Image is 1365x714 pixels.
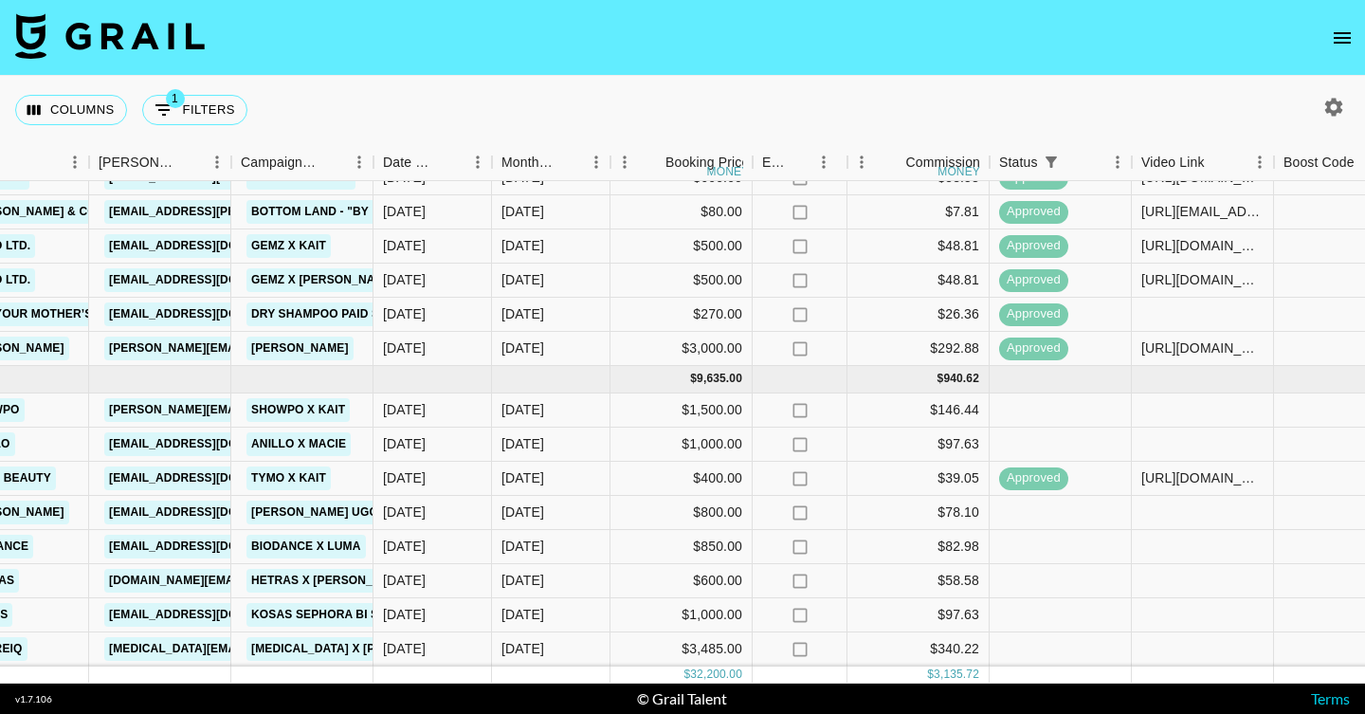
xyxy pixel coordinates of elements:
div: $3,000.00 [610,332,753,366]
a: Gemz x Kait [246,234,331,258]
div: $80.00 [610,195,753,229]
div: Oct '25 [501,434,544,453]
a: [PERSON_NAME] UGC x Kait [246,501,424,524]
button: Menu [847,148,876,176]
div: Date Created [383,144,437,181]
div: Oct '25 [501,605,544,624]
button: Sort [639,149,665,175]
div: 32,200.00 [690,667,742,683]
button: Sort [879,149,905,175]
a: [EMAIL_ADDRESS][PERSON_NAME][DOMAIN_NAME] [104,200,413,224]
span: approved [999,305,1068,323]
div: $ [690,371,697,387]
div: Oct '25 [501,400,544,419]
div: 10/6/2025 [383,537,426,556]
div: 10/6/2025 [383,571,426,590]
button: Menu [810,148,838,176]
div: $1,500.00 [610,394,753,428]
div: Campaign (Type) [241,144,318,181]
div: 1 active filter [1038,149,1065,175]
a: [EMAIL_ADDRESS][DOMAIN_NAME] [104,432,317,456]
div: 9/16/2025 [383,236,426,255]
div: [PERSON_NAME] [99,144,176,181]
span: approved [999,469,1068,487]
div: Oct '25 [501,639,544,658]
button: Menu [345,148,373,176]
button: Sort [176,149,203,175]
div: $3,485.00 [610,632,753,667]
div: 10/6/2025 [383,639,426,658]
a: [PERSON_NAME] [246,337,354,360]
div: Sep '25 [501,304,544,323]
div: Oct '25 [501,571,544,590]
button: Menu [203,148,231,176]
a: Bottom Land - "By My Side" [246,200,429,224]
a: Showpo x Kait [246,398,350,422]
div: 9/16/2025 [383,270,426,289]
button: Menu [464,148,492,176]
div: $270.00 [610,298,753,332]
div: Month Due [492,144,610,181]
button: Menu [61,148,89,176]
div: © Grail Talent [637,689,727,708]
a: [EMAIL_ADDRESS][DOMAIN_NAME] [104,302,317,326]
div: $82.98 [847,530,990,564]
div: Video Link [1132,144,1274,181]
div: $600.00 [610,564,753,598]
button: Sort [555,149,582,175]
div: 10/6/2025 [383,605,426,624]
div: Status [999,144,1038,181]
div: $500.00 [610,229,753,264]
div: Sep '25 [501,339,544,357]
div: Boost Code [1283,144,1355,181]
div: Video Link [1141,144,1205,181]
button: Sort [318,149,345,175]
div: https://www.tiktok.com/@k_hartss/video/7557539956621610270 [1141,468,1264,487]
div: $7.81 [847,195,990,229]
div: 9/25/2025 [383,434,426,453]
a: [MEDICAL_DATA] x [PERSON_NAME] [246,637,465,661]
div: 9/3/2025 [383,339,426,357]
a: Biodance x Luma [246,535,366,558]
a: Terms [1311,689,1350,707]
span: approved [999,203,1068,221]
button: open drawer [1323,19,1361,57]
div: Booker [89,144,231,181]
button: Select columns [15,95,127,125]
a: [EMAIL_ADDRESS][DOMAIN_NAME] [104,535,317,558]
div: Sep '25 [501,202,544,221]
div: Sep '25 [501,236,544,255]
div: Campaign (Type) [231,144,373,181]
div: $340.22 [847,632,990,667]
a: [EMAIL_ADDRESS][DOMAIN_NAME] [104,467,317,490]
div: https://www.instagram.com/reel/DOKQtfFAebe/?igsh=ZGtyZ3cxajhyZXFl [1141,339,1264,357]
div: money [707,166,750,177]
span: 1 [166,89,185,108]
a: [PERSON_NAME][EMAIL_ADDRESS][PERSON_NAME][DOMAIN_NAME] [104,337,511,360]
div: 9/25/2025 [383,400,426,419]
img: Grail Talent [15,13,205,59]
div: $97.63 [847,598,990,632]
div: Oct '25 [501,503,544,522]
div: $78.10 [847,496,990,530]
button: Menu [610,148,639,176]
div: money [937,166,980,177]
a: [EMAIL_ADDRESS][DOMAIN_NAME] [104,603,317,627]
a: [EMAIL_ADDRESS][DOMAIN_NAME] [104,501,317,524]
button: Sort [1065,149,1091,175]
div: $ [927,667,934,683]
div: https://www.tiktok.com/@riyadgohil/video/7554075379376360720 [1141,270,1264,289]
a: TYMO x Kait [246,467,331,490]
a: [PERSON_NAME][EMAIL_ADDRESS][DOMAIN_NAME] [104,398,413,422]
div: $48.81 [847,229,990,264]
div: 940.62 [943,371,979,387]
div: $1,000.00 [610,598,753,632]
div: 9/16/2025 [383,468,426,487]
button: Sort [1205,149,1231,175]
div: $500.00 [610,264,753,298]
a: Dry Shampoo Paid Social [DATE] [246,302,462,326]
div: Oct '25 [501,468,544,487]
button: Menu [1103,148,1132,176]
div: Status [990,144,1132,181]
div: Oct '25 [501,537,544,556]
